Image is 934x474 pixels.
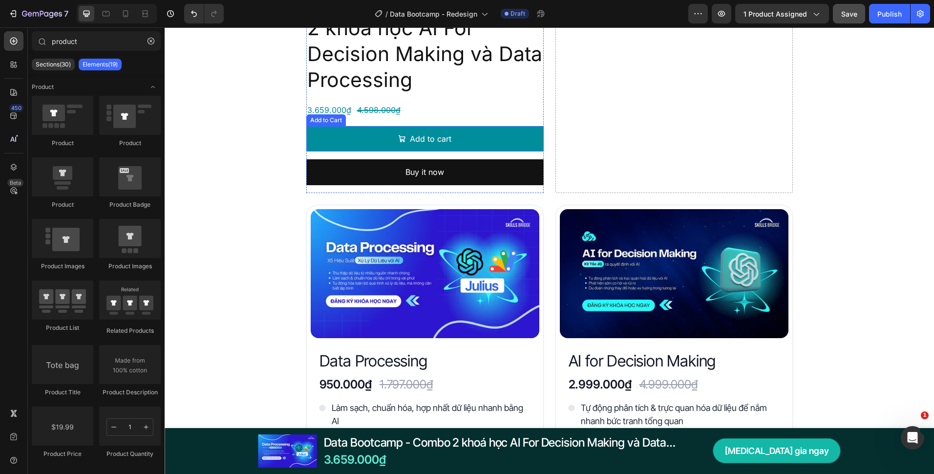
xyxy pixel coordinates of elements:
span: 1 product assigned [743,9,807,19]
span: Product [32,83,54,91]
button: Add to cart [142,99,379,125]
iframe: Intercom live chat [901,426,924,450]
span: Toggle open [145,79,161,95]
img: gempages_490550721192657777-550000a2-c866-46cf-9f2d-c5ccef90d93d.webp [146,182,375,310]
div: Product List [32,323,93,332]
span: / [385,9,388,19]
button: <p>Tham gia ngay</p> [549,411,676,436]
div: Product [32,200,93,209]
div: Product [32,139,93,148]
p: [MEDICAL_DATA] gia ngay [560,417,664,430]
div: Product Price [32,450,93,458]
s: 1.797.000₫ [215,350,268,364]
div: Add to cart [245,105,287,119]
span: Draft [510,9,525,18]
span: Data Bootcamp - Redesign [390,9,477,19]
button: Publish [869,4,910,23]
h2: AI for Decision Making [403,323,616,345]
s: 4.999.000₫ [475,350,533,364]
div: Product Images [99,262,161,271]
div: Product Description [99,388,161,397]
div: Undo/Redo [184,4,224,23]
div: Product [99,139,161,148]
h2: Data Processing [154,323,367,345]
button: 7 [4,4,73,23]
button: 1 product assigned [735,4,829,23]
img: gempages_490550721192657777-19cfbf21-8d50-4142-884a-0cec621f8959.webp [395,182,624,310]
div: Product Quantity [99,450,161,458]
h2: 2.999.000₫ [403,348,468,366]
div: Product Title [32,388,93,397]
button: Buy it now [142,132,379,158]
div: Publish [877,9,902,19]
div: Product Badge [99,200,161,209]
span: Save [841,10,857,18]
p: 7 [64,8,68,20]
div: Product Images [32,262,93,271]
h2: 950.000₫ [154,348,208,366]
p: Làm sạch, chuẩn hóa, hợp nhất dữ liệu nhanh bằng AI [167,374,365,400]
iframe: Design area [165,27,934,474]
p: Sections(30) [36,61,71,68]
div: Beta [7,179,23,187]
span: 1 [921,411,929,419]
div: 4.598.000₫ [191,75,237,91]
p: Tự động phân tích & trực quan hóa dữ liệu để nắm nhanh bức tranh tổng quan [416,374,615,400]
button: Save [833,4,865,23]
p: Elements(19) [83,61,118,68]
input: Search Sections & Elements [32,31,161,51]
div: 450 [9,104,23,112]
div: Add to Cart [144,88,179,97]
div: Related Products [99,326,161,335]
div: Buy it now [241,138,279,152]
div: 3.659.000₫ [142,75,188,91]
